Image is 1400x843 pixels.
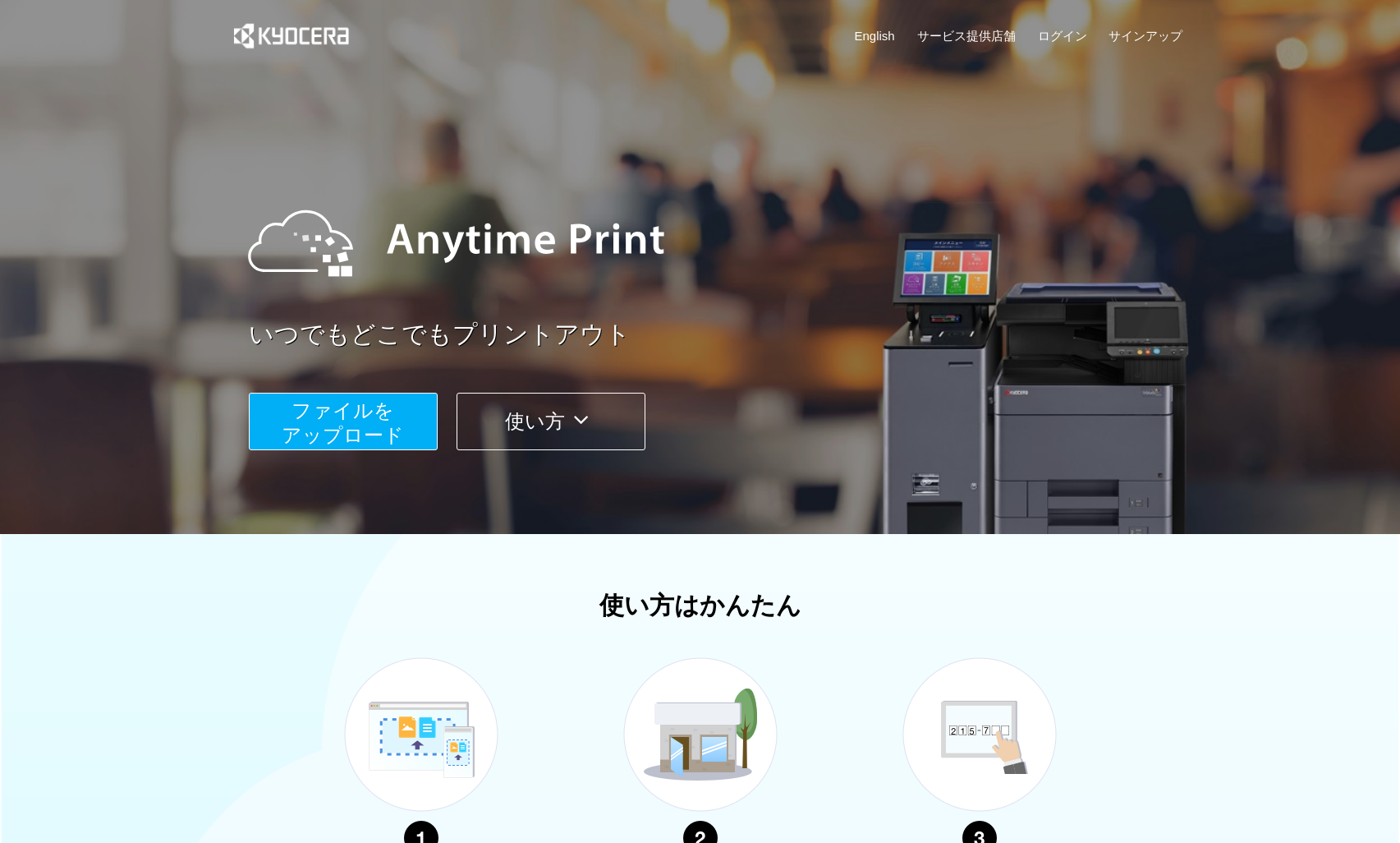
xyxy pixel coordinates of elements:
button: 使い方 [457,393,645,450]
button: ファイルを​​アップロード [249,393,438,450]
a: サービス提供店舗 [917,27,1016,44]
a: ログイン [1038,27,1087,44]
a: いつでもどこでもプリントアウト [249,317,1193,352]
span: ファイルを ​​アップロード [282,399,404,446]
a: サインアップ [1109,27,1182,44]
a: English [855,27,895,44]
